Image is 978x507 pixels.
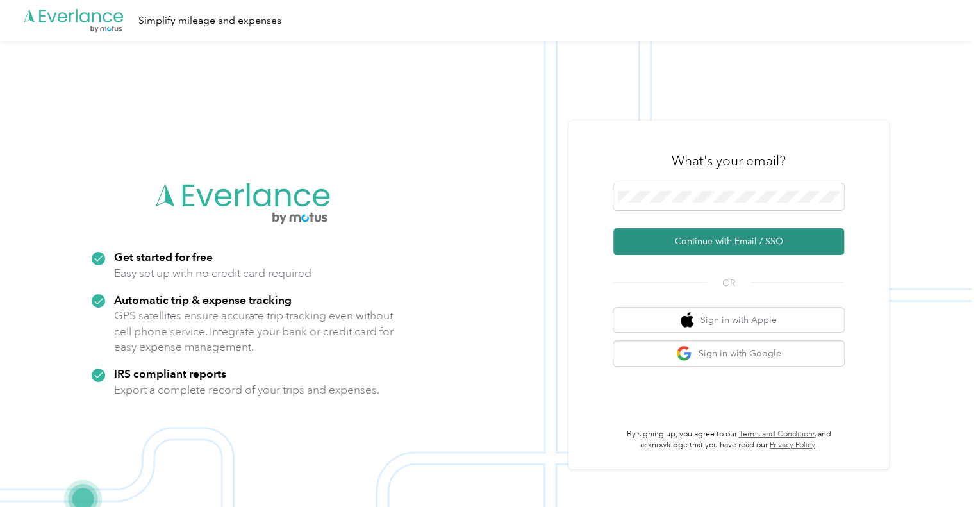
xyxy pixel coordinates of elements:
button: Continue with Email / SSO [613,228,844,255]
span: OR [706,276,751,290]
img: apple logo [681,312,693,328]
a: Terms and Conditions [739,429,816,439]
strong: Automatic trip & expense tracking [114,293,292,306]
img: google logo [676,345,692,362]
button: google logoSign in with Google [613,341,844,366]
strong: IRS compliant reports [114,367,226,380]
button: apple logoSign in with Apple [613,308,844,333]
p: By signing up, you agree to our and acknowledge that you have read our . [613,429,844,451]
p: Easy set up with no credit card required [114,265,311,281]
p: GPS satellites ensure accurate trip tracking even without cell phone service. Integrate your bank... [114,308,394,355]
h3: What's your email? [672,152,786,170]
strong: Get started for free [114,250,213,263]
div: Simplify mileage and expenses [138,13,281,29]
a: Privacy Policy [770,440,815,450]
p: Export a complete record of your trips and expenses. [114,382,379,398]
